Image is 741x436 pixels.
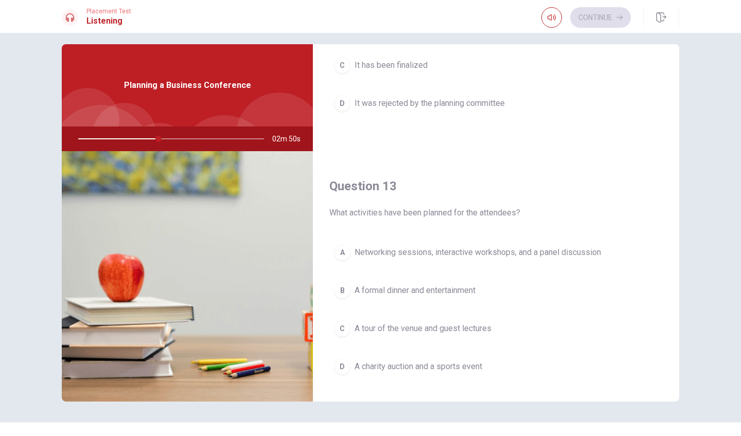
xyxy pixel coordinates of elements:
[62,151,313,402] img: Planning a Business Conference
[329,354,663,379] button: DA charity auction and a sports event
[329,240,663,265] button: ANetworking sessions, interactive workshops, and a panel discussion
[329,178,663,194] h4: Question 13
[329,316,663,341] button: CA tour of the venue and guest lectures
[355,246,601,259] span: Networking sessions, interactive workshops, and a panel discussion
[329,278,663,303] button: BA formal dinner and entertainment
[334,95,350,112] div: D
[355,59,428,71] span: It has been finalized
[124,79,251,92] span: Planning a Business Conference
[334,320,350,337] div: C
[334,244,350,261] div: A
[329,52,663,78] button: CIt has been finalized
[355,360,482,373] span: A charity auction and a sports event
[355,322,491,335] span: A tour of the venue and guest lectures
[86,8,131,15] span: Placement Test
[329,207,663,219] span: What activities have been planned for the attendees?
[334,57,350,74] div: C
[334,282,350,299] div: B
[329,90,663,116] button: DIt was rejected by the planning committee
[355,284,475,297] span: A formal dinner and entertainment
[272,126,309,151] span: 02m 50s
[86,15,131,27] h1: Listening
[334,358,350,375] div: D
[355,97,505,110] span: It was rejected by the planning committee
